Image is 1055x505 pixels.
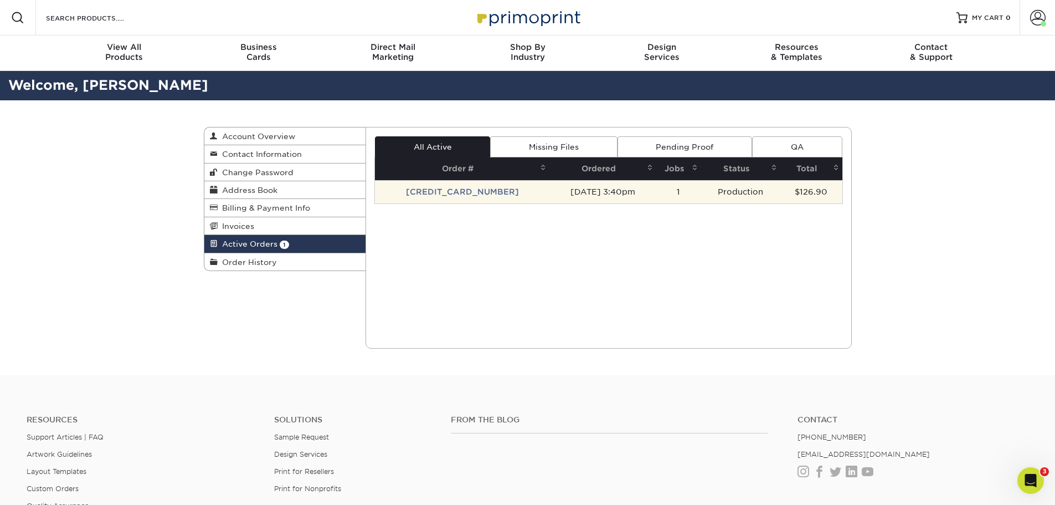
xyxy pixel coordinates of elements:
span: Contact [864,42,999,52]
a: Contact [797,415,1028,425]
a: Contact& Support [864,35,999,71]
a: Shop ByIndustry [460,35,595,71]
a: View AllProducts [57,35,192,71]
a: Print for Resellers [274,467,334,476]
span: Shop By [460,42,595,52]
td: [DATE] 3:40pm [549,180,656,203]
th: Ordered [549,157,656,180]
a: [PHONE_NUMBER] [797,433,866,441]
th: Order # [375,157,549,180]
h4: From the Blog [451,415,768,425]
span: Address Book [218,186,277,195]
div: Products [57,42,192,62]
span: View All [57,42,192,52]
span: Direct Mail [326,42,460,52]
span: Billing & Payment Info [218,203,310,212]
a: [EMAIL_ADDRESS][DOMAIN_NAME] [797,450,930,458]
a: Active Orders 1 [204,235,366,253]
input: SEARCH PRODUCTS..... [45,11,153,24]
a: Sample Request [274,433,329,441]
td: 1 [656,180,701,203]
a: Design Services [274,450,327,458]
div: Industry [460,42,595,62]
td: Production [701,180,781,203]
a: QA [752,136,842,157]
span: MY CART [972,13,1003,23]
a: BusinessCards [191,35,326,71]
div: Services [595,42,729,62]
a: Billing & Payment Info [204,199,366,217]
a: All Active [375,136,490,157]
a: Change Password [204,164,366,181]
a: Print for Nonprofits [274,484,341,493]
iframe: Intercom live chat [1017,467,1044,494]
h4: Resources [27,415,258,425]
td: $126.90 [780,180,842,203]
a: Invoices [204,217,366,235]
img: Primoprint [472,6,583,29]
a: Missing Files [490,136,617,157]
td: [CREDIT_CARD_NUMBER] [375,180,549,203]
a: Artwork Guidelines [27,450,92,458]
div: Marketing [326,42,460,62]
a: Support Articles | FAQ [27,433,104,441]
a: Resources& Templates [729,35,864,71]
th: Jobs [656,157,701,180]
th: Total [780,157,842,180]
a: Order History [204,253,366,271]
span: Order History [218,258,277,267]
span: 1 [280,241,289,249]
span: Design [595,42,729,52]
div: & Support [864,42,999,62]
span: Invoices [218,222,254,231]
a: Contact Information [204,145,366,163]
th: Status [701,157,781,180]
a: Pending Proof [617,136,752,157]
span: Active Orders [218,239,277,248]
a: Account Overview [204,127,366,145]
div: & Templates [729,42,864,62]
a: DesignServices [595,35,729,71]
span: Contact Information [218,150,302,159]
div: Cards [191,42,326,62]
span: 3 [1040,467,1049,476]
span: Change Password [218,168,294,177]
span: Account Overview [218,132,295,141]
h4: Solutions [274,415,434,425]
span: 0 [1006,14,1011,22]
a: Address Book [204,181,366,199]
span: Resources [729,42,864,52]
a: Direct MailMarketing [326,35,460,71]
span: Business [191,42,326,52]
